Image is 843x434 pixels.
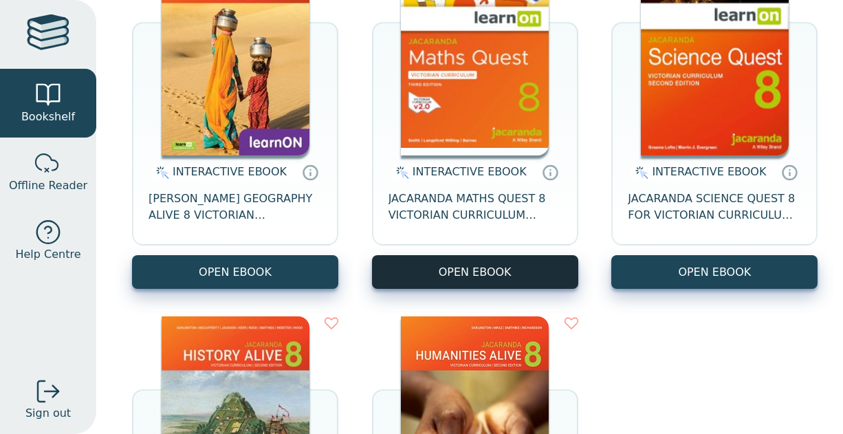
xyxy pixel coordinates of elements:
[628,191,801,224] span: JACARANDA SCIENCE QUEST 8 FOR VICTORIAN CURRICULUM LEARNON 2E EBOOK
[132,255,338,289] button: OPEN EBOOK
[25,405,71,422] span: Sign out
[9,177,87,194] span: Offline Reader
[152,164,169,181] img: interactive.svg
[652,165,766,178] span: INTERACTIVE EBOOK
[413,165,527,178] span: INTERACTIVE EBOOK
[372,255,578,289] button: OPEN EBOOK
[21,109,75,125] span: Bookshelf
[611,255,818,289] button: OPEN EBOOK
[392,164,409,181] img: interactive.svg
[631,164,648,181] img: interactive.svg
[173,165,287,178] span: INTERACTIVE EBOOK
[149,191,322,224] span: [PERSON_NAME] GEOGRAPHY ALIVE 8 VICTORIAN CURRICULUM LEARNON EBOOK 2E
[388,191,562,224] span: JACARANDA MATHS QUEST 8 VICTORIAN CURRICULUM LEARNON EBOOK 3E
[781,164,798,180] a: Interactive eBooks are accessed online via the publisher’s portal. They contain interactive resou...
[15,246,80,263] span: Help Centre
[302,164,318,180] a: Interactive eBooks are accessed online via the publisher’s portal. They contain interactive resou...
[542,164,558,180] a: Interactive eBooks are accessed online via the publisher’s portal. They contain interactive resou...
